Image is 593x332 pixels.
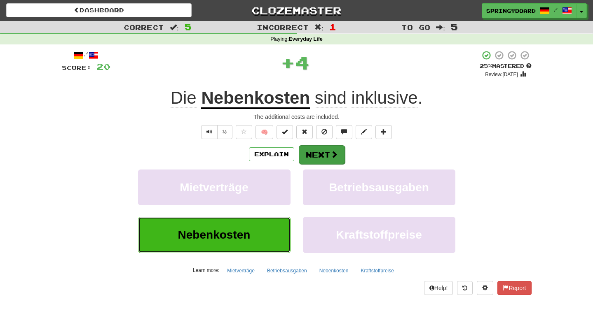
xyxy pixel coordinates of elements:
[315,265,353,277] button: Nebenkosten
[315,88,347,108] span: sind
[314,24,323,31] span: :
[375,125,392,139] button: Add to collection (alt+a)
[138,217,291,253] button: Nebenkosten
[236,125,252,139] button: Favorite sentence (alt+f)
[263,265,312,277] button: Betriebsausgaben
[316,125,333,139] button: Ignore sentence (alt+i)
[281,50,295,75] span: +
[295,52,309,73] span: 4
[480,63,492,69] span: 25 %
[485,72,518,77] small: Review: [DATE]
[352,88,418,108] span: inklusive
[257,23,309,31] span: Incorrect
[303,169,455,205] button: Betriebsausgaben
[249,147,294,161] button: Explain
[401,23,430,31] span: To go
[124,23,164,31] span: Correct
[356,265,398,277] button: Kraftstoffpreise
[171,88,197,108] span: Die
[62,113,532,121] div: The additional costs are included.
[457,281,473,295] button: Round history (alt+y)
[310,88,422,108] span: .
[277,125,293,139] button: Set this sentence to 100% Mastered (alt+m)
[138,169,291,205] button: Mietverträge
[255,125,273,139] button: 🧠
[299,145,345,164] button: Next
[180,181,248,194] span: Mietverträge
[303,217,455,253] button: Kraftstoffpreise
[170,24,179,31] span: :
[204,3,389,18] a: Clozemaster
[96,61,110,72] span: 20
[329,22,336,32] span: 1
[289,36,323,42] strong: Everyday Life
[178,228,251,241] span: Nebenkosten
[486,7,536,14] span: SpringyBoard
[185,22,192,32] span: 5
[482,3,577,18] a: SpringyBoard /
[480,63,532,70] div: Mastered
[62,50,110,60] div: /
[201,125,218,139] button: Play sentence audio (ctl+space)
[223,265,259,277] button: Mietverträge
[193,267,219,273] small: Learn more:
[497,281,531,295] button: Report
[329,181,429,194] span: Betriebsausgaben
[356,125,372,139] button: Edit sentence (alt+d)
[296,125,313,139] button: Reset to 0% Mastered (alt+r)
[336,228,422,241] span: Kraftstoffpreise
[554,7,558,12] span: /
[199,125,233,139] div: Text-to-speech controls
[336,125,352,139] button: Discuss sentence (alt+u)
[6,3,192,17] a: Dashboard
[62,64,91,71] span: Score:
[201,88,310,109] u: Nebenkosten
[217,125,233,139] button: ½
[436,24,445,31] span: :
[451,22,458,32] span: 5
[424,281,453,295] button: Help!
